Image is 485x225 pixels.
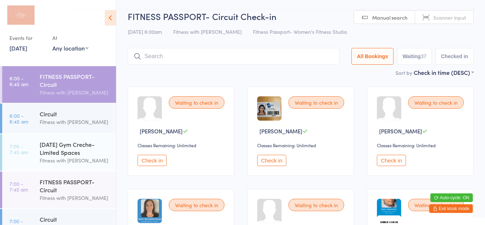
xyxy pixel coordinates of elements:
div: FITNESS PASSPORT- Circuit [40,72,110,88]
button: Checked in [436,48,474,65]
button: Check in [138,155,167,166]
div: Fitness with [PERSON_NAME] [40,118,110,126]
div: Waiting to check in [169,199,224,211]
div: Classes Remaining: Unlimited [138,142,227,148]
a: 6:00 -6:45 amCircuitFitness with [PERSON_NAME] [2,104,116,133]
button: All Bookings [351,48,394,65]
div: At [52,32,88,44]
div: Waiting to check in [169,96,224,109]
span: Fitness Passport- Women's Fitness Studio [253,28,347,35]
a: 6:00 -6:45 amFITNESS PASSPORT- CircuitFitness with [PERSON_NAME] [2,66,116,103]
div: [DATE] Gym Creche- Limited Spaces [40,140,110,156]
button: Auto-cycle: ON [430,193,473,202]
time: 7:00 - 7:45 am [9,181,28,192]
div: Check in time (DESC) [414,68,474,76]
div: Fitness with [PERSON_NAME] [40,156,110,165]
a: 7:00 -7:45 am[DATE] Gym Creche- Limited SpacesFitness with [PERSON_NAME] [2,134,116,171]
div: Events for [9,32,45,44]
div: Any location [52,44,88,52]
div: Circuit [40,215,110,223]
button: Waiting37 [397,48,432,65]
div: Waiting to check in [289,96,344,109]
div: Waiting to check in [408,96,464,109]
div: Circuit [40,110,110,118]
span: [PERSON_NAME] [140,127,183,135]
div: 37 [421,53,427,59]
time: 6:00 - 6:45 am [9,113,28,124]
div: Fitness with [PERSON_NAME] [40,194,110,202]
div: FITNESS PASSPORT- Circuit [40,178,110,194]
div: Waiting to check in [289,199,344,211]
span: [PERSON_NAME] [259,127,302,135]
img: image1726460558.png [138,199,162,223]
div: Classes Remaining: Unlimited [377,142,466,148]
time: 6:00 - 6:45 am [9,75,28,87]
span: [DATE] 6:00am [128,28,162,35]
a: 7:00 -7:45 amFITNESS PASSPORT- CircuitFitness with [PERSON_NAME] [2,172,116,208]
img: image1716074957.png [377,199,401,223]
button: Check in [377,155,406,166]
div: Fitness with [PERSON_NAME] [40,88,110,97]
img: image1682150325.png [257,96,282,121]
button: Exit kiosk mode [429,204,473,213]
span: [PERSON_NAME] [379,127,422,135]
span: Fitness with [PERSON_NAME] [173,28,242,35]
div: You have now entered Kiosk Mode. Members will be able to check themselves in using the search fie... [12,6,473,12]
a: [DATE] [9,44,27,52]
div: Classes Remaining: Unlimited [257,142,346,148]
div: Waiting to check in [408,199,464,211]
label: Sort by [395,69,412,76]
time: 7:00 - 7:45 am [9,143,28,155]
button: Check in [257,155,286,166]
input: Search [128,48,339,65]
